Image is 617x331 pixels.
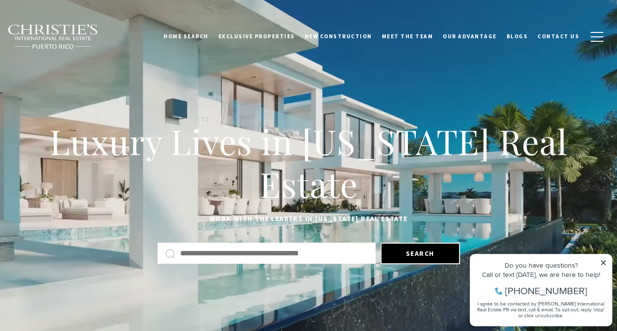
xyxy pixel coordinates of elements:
[10,31,142,38] div: Call or text [DATE], we are here to help!
[40,46,122,56] span: [PHONE_NUMBER]
[380,243,460,264] button: Search
[214,24,300,49] a: Exclusive Properties
[10,22,142,29] div: Do you have questions?
[7,24,99,50] img: Christie's International Real Estate black text logo
[305,33,372,40] span: New Construction
[180,247,368,260] input: Search by Address, City, or Neighborhood
[12,60,140,79] span: I agree to be contacted by [PERSON_NAME] International Real Estate PR via text, call & email. To ...
[377,24,438,49] a: Meet the Team
[218,33,295,40] span: Exclusive Properties
[300,24,377,49] a: New Construction
[25,120,592,206] h1: Luxury Lives in [US_STATE] Real Estate
[25,213,592,225] p: Work with the leaders in [US_STATE] Real Estate
[438,24,502,49] a: Our Advantage
[443,33,497,40] span: Our Advantage
[159,24,214,49] a: Home Search
[584,23,610,51] button: button
[537,33,579,40] span: Contact Us
[507,33,528,40] span: Blogs
[502,24,533,49] a: Blogs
